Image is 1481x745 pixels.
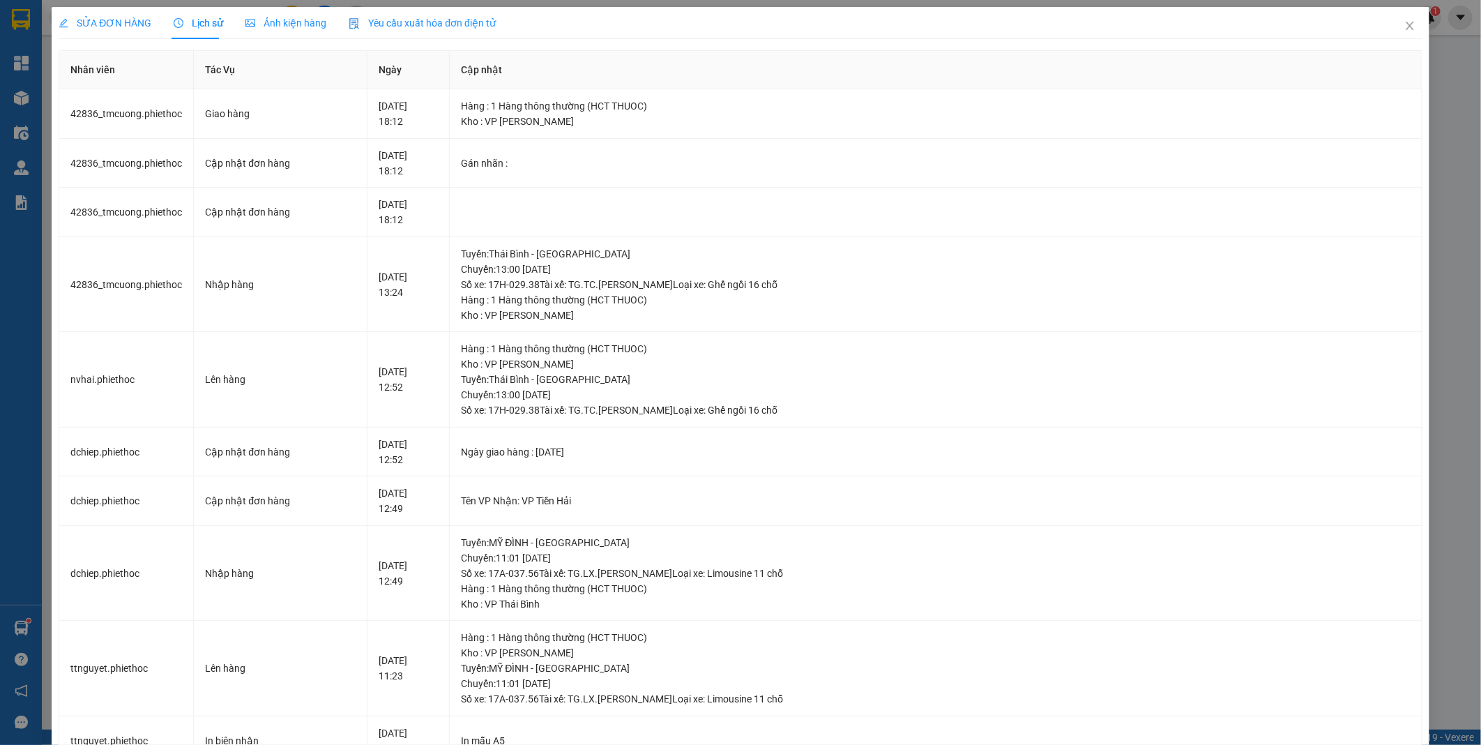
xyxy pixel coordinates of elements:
td: ttnguyet.phiethoc [59,621,194,716]
div: [DATE] 12:52 [379,364,439,395]
div: [DATE] 12:49 [379,558,439,589]
div: Tuyến : MỸ ĐÌNH - [GEOGRAPHIC_DATA] Chuyến: 11:01 [DATE] Số xe: 17A-037.56 Tài xế: TG.LX.[PERSON_... [461,535,1410,581]
div: Cập nhật đơn hàng [205,204,355,220]
div: [DATE] 11:23 [379,653,439,684]
div: Ngày giao hàng : [DATE] [461,444,1410,460]
th: Tác Vụ [194,51,367,89]
div: Cập nhật đơn hàng [205,444,355,460]
td: 42836_tmcuong.phiethoc [59,188,194,237]
td: 42836_tmcuong.phiethoc [59,89,194,139]
div: Nhập hàng [205,566,355,581]
span: close [1404,20,1415,31]
div: Lên hàng [205,661,355,676]
div: Tuyến : Thái Bình - [GEOGRAPHIC_DATA] Chuyến: 13:00 [DATE] Số xe: 17H-029.38 Tài xế: TG.TC.[PERSO... [461,372,1410,418]
td: dchiep.phiethoc [59,526,194,622]
td: dchiep.phiethoc [59,428,194,477]
div: Kho : VP [PERSON_NAME] [461,114,1410,129]
div: Nhập hàng [205,277,355,292]
span: Lịch sử [174,17,223,29]
span: SỬA ĐƠN HÀNG [59,17,151,29]
div: Lên hàng [205,372,355,387]
div: Kho : VP [PERSON_NAME] [461,308,1410,323]
div: [DATE] 13:24 [379,269,439,300]
div: [DATE] 18:12 [379,197,439,227]
div: Cập nhật đơn hàng [205,493,355,509]
th: Ngày [367,51,450,89]
th: Nhân viên [59,51,194,89]
td: dchiep.phiethoc [59,476,194,526]
div: [DATE] 18:12 [379,148,439,179]
div: Hàng : 1 Hàng thông thường (HCT THUOC) [461,341,1410,356]
div: [DATE] 12:52 [379,437,439,467]
div: Tên VP Nhận: VP Tiền Hải [461,493,1410,509]
span: clock-circle [174,18,183,28]
img: icon [349,18,360,29]
div: Tuyến : Thái Bình - [GEOGRAPHIC_DATA] Chuyến: 13:00 [DATE] Số xe: 17H-029.38 Tài xế: TG.TC.[PERSO... [461,246,1410,292]
div: Giao hàng [205,106,355,121]
div: Hàng : 1 Hàng thông thường (HCT THUOC) [461,292,1410,308]
span: edit [59,18,68,28]
div: Cập nhật đơn hàng [205,156,355,171]
td: nvhai.phiethoc [59,332,194,428]
td: 42836_tmcuong.phiethoc [59,139,194,188]
div: Hàng : 1 Hàng thông thường (HCT THUOC) [461,581,1410,596]
div: [DATE] 12:49 [379,486,439,516]
div: Kho : VP Thái Bình [461,596,1410,612]
div: Kho : VP [PERSON_NAME] [461,356,1410,372]
div: Hàng : 1 Hàng thông thường (HCT THUOC) [461,98,1410,114]
div: [DATE] 18:12 [379,98,439,129]
button: Close [1390,7,1429,46]
span: Ảnh kiện hàng [245,17,326,29]
td: 42836_tmcuong.phiethoc [59,237,194,333]
div: Tuyến : MỸ ĐÌNH - [GEOGRAPHIC_DATA] Chuyến: 11:01 [DATE] Số xe: 17A-037.56 Tài xế: TG.LX.[PERSON_... [461,661,1410,707]
div: Hàng : 1 Hàng thông thường (HCT THUOC) [461,630,1410,645]
th: Cập nhật [450,51,1422,89]
span: Yêu cầu xuất hóa đơn điện tử [349,17,496,29]
span: picture [245,18,255,28]
div: Kho : VP [PERSON_NAME] [461,645,1410,661]
div: Gán nhãn : [461,156,1410,171]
